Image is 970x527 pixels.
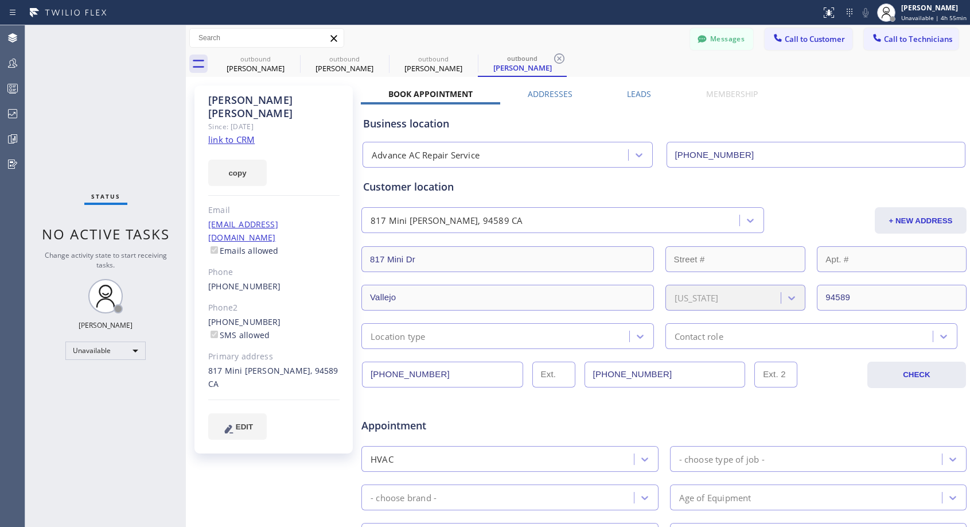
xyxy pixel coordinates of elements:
div: [PERSON_NAME] [79,320,133,330]
div: outbound [212,55,299,63]
div: [PERSON_NAME] [PERSON_NAME] [208,94,340,120]
div: Phone [208,266,340,279]
div: Advance AC Repair Service [372,149,480,162]
div: [PERSON_NAME] [212,63,299,73]
button: Messages [690,28,753,50]
input: Phone Number [362,362,523,387]
input: Phone Number [667,142,966,168]
input: Emails allowed [211,246,218,254]
div: Customer location [363,179,965,195]
button: CHECK [867,362,966,388]
label: Addresses [528,88,572,99]
div: [PERSON_NAME] [901,3,967,13]
span: No active tasks [42,224,170,243]
label: Membership [706,88,758,99]
input: Phone Number 2 [585,362,746,387]
div: Business location [363,116,965,131]
button: EDIT [208,413,267,440]
span: Change activity state to start receiving tasks. [45,250,167,270]
input: SMS allowed [211,331,218,338]
div: Patrick Chan [212,51,299,77]
div: [PERSON_NAME] [301,63,388,73]
span: EDIT [236,423,253,431]
div: HVAC [371,452,394,466]
div: Contact role [675,330,723,343]
a: link to CRM [208,134,255,145]
label: Book Appointment [388,88,473,99]
div: Email [208,204,340,217]
button: Call to Customer [765,28,852,50]
div: Primary address [208,350,340,363]
input: ZIP [817,285,967,311]
div: - choose type of job - [679,452,765,466]
input: Search [190,29,344,47]
a: [PHONE_NUMBER] [208,316,281,327]
div: Since: [DATE] [208,120,340,133]
div: Location type [371,330,426,343]
div: [PERSON_NAME] [390,63,477,73]
div: outbound [301,55,388,63]
div: 817 Mini [PERSON_NAME], 94589 CA [208,365,340,391]
label: Leads [627,88,651,99]
div: outbound [479,54,566,63]
label: SMS allowed [208,330,270,340]
div: Unavailable [65,342,146,360]
label: Emails allowed [208,245,279,256]
button: + NEW ADDRESS [875,207,967,234]
span: Unavailable | 4h 55min [901,14,967,22]
span: Appointment [361,418,562,433]
a: [PHONE_NUMBER] [208,281,281,292]
div: [PERSON_NAME] [479,63,566,73]
button: copy [208,160,267,186]
input: Ext. [532,362,575,387]
div: Age of Equipment [679,491,751,504]
span: Call to Technicians [884,34,952,44]
input: Apt. # [817,246,967,272]
div: - choose brand - [371,491,437,504]
div: 817 Mini [PERSON_NAME], 94589 CA [371,214,523,227]
div: Denise Salazar [479,51,566,76]
a: [EMAIL_ADDRESS][DOMAIN_NAME] [208,219,278,243]
span: Call to Customer [785,34,845,44]
div: outbound [390,55,477,63]
span: Status [91,192,120,200]
div: Dawn Kohler [301,51,388,77]
button: Mute [858,5,874,21]
input: Street # [665,246,806,272]
input: Ext. 2 [754,362,797,387]
input: Address [361,246,654,272]
div: Phone2 [208,301,340,315]
div: Denise Salazar [390,51,477,77]
button: Call to Technicians [864,28,959,50]
input: City [361,285,654,311]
